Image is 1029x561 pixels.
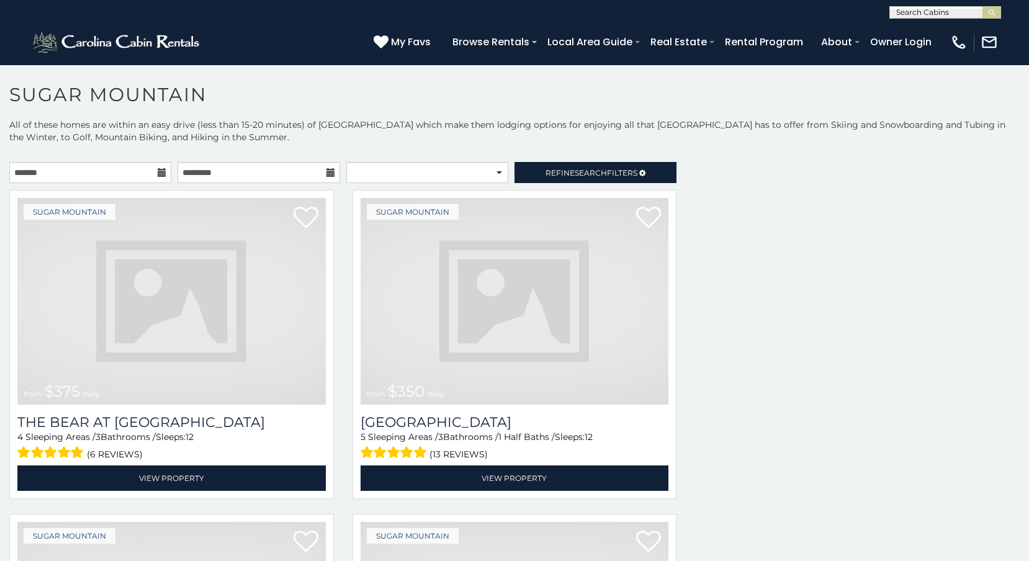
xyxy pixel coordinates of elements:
[294,529,318,555] a: Add to favorites
[719,31,809,53] a: Rental Program
[45,382,80,400] span: $375
[644,31,713,53] a: Real Estate
[367,204,459,220] a: Sugar Mountain
[96,431,101,442] span: 3
[367,528,459,544] a: Sugar Mountain
[950,34,968,51] img: phone-regular-white.png
[367,389,385,398] span: from
[575,168,607,177] span: Search
[31,30,203,55] img: White-1-2.png
[438,431,443,442] span: 3
[361,414,669,431] a: [GEOGRAPHIC_DATA]
[374,34,434,50] a: My Favs
[17,431,23,442] span: 4
[17,414,326,431] h3: The Bear At Sugar Mountain
[186,431,194,442] span: 12
[446,31,536,53] a: Browse Rentals
[294,205,318,231] a: Add to favorites
[24,528,115,544] a: Sugar Mountain
[17,414,326,431] a: The Bear At [GEOGRAPHIC_DATA]
[585,431,593,442] span: 12
[24,389,42,398] span: from
[864,31,938,53] a: Owner Login
[24,204,115,220] a: Sugar Mountain
[514,162,676,183] a: RefineSearchFilters
[361,198,669,405] img: dummy-image.jpg
[427,389,444,398] span: daily
[429,446,488,462] span: (13 reviews)
[17,198,326,405] img: dummy-image.jpg
[83,389,100,398] span: daily
[361,431,669,462] div: Sleeping Areas / Bathrooms / Sleeps:
[361,414,669,431] h3: Grouse Moor Lodge
[17,431,326,462] div: Sleeping Areas / Bathrooms / Sleeps:
[636,205,661,231] a: Add to favorites
[361,465,669,491] a: View Property
[361,198,669,405] a: from $350 daily
[17,198,326,405] a: from $375 daily
[87,446,143,462] span: (6 reviews)
[391,34,431,50] span: My Favs
[546,168,637,177] span: Refine Filters
[361,431,366,442] span: 5
[17,465,326,491] a: View Property
[388,382,425,400] span: $350
[636,529,661,555] a: Add to favorites
[815,31,858,53] a: About
[541,31,639,53] a: Local Area Guide
[498,431,555,442] span: 1 Half Baths /
[981,34,998,51] img: mail-regular-white.png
